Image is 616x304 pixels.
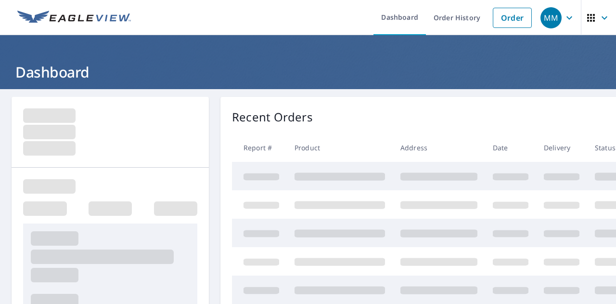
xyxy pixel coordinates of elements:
th: Date [485,133,536,162]
th: Report # [232,133,287,162]
a: Order [493,8,532,28]
th: Delivery [536,133,587,162]
th: Product [287,133,393,162]
img: EV Logo [17,11,131,25]
div: MM [540,7,562,28]
h1: Dashboard [12,62,604,82]
th: Address [393,133,485,162]
p: Recent Orders [232,108,313,126]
